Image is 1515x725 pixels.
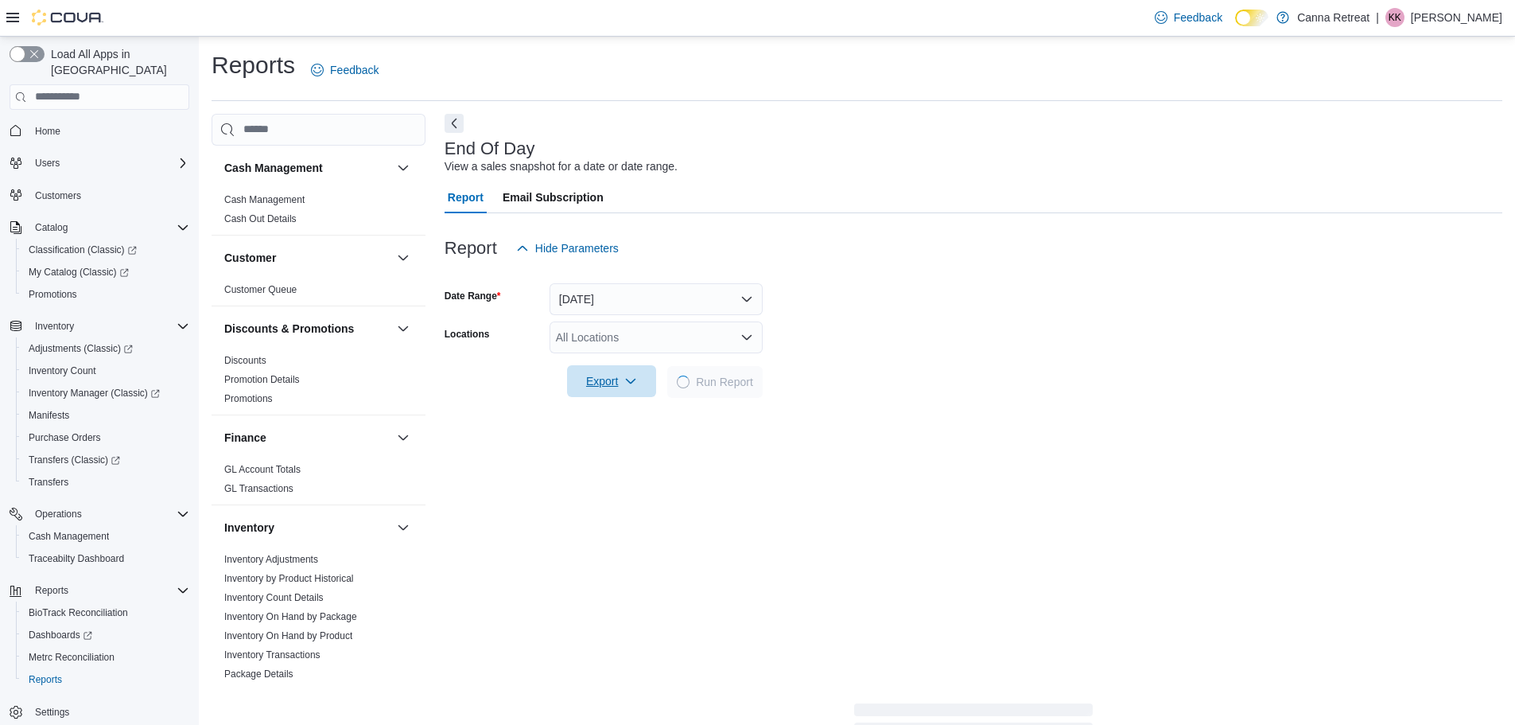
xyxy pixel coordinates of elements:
span: Customers [35,189,81,202]
span: Inventory Manager (Classic) [22,384,189,403]
span: Customers [29,185,189,205]
span: Email Subscription [503,181,604,213]
a: Feedback [1148,2,1229,33]
span: Inventory [35,320,74,333]
p: | [1376,8,1379,27]
button: Finance [224,430,390,446]
span: Inventory Manager (Classic) [29,387,160,400]
span: KK [1389,8,1401,27]
button: Reports [3,579,196,602]
a: My Catalog (Classic) [22,263,135,282]
a: Inventory Count Details [224,592,324,603]
button: Cash Management [394,158,413,177]
button: Hide Parameters [510,232,625,264]
button: Inventory Count [16,360,196,382]
a: Transfers (Classic) [22,450,126,470]
span: Promotions [224,392,273,405]
span: My Catalog (Classic) [29,266,129,279]
button: Home [3,119,196,142]
a: Inventory On Hand by Product [224,630,352,641]
a: Traceabilty Dashboard [22,549,130,568]
button: Operations [3,503,196,525]
button: Export [567,365,656,397]
span: Home [35,125,60,138]
span: Promotions [22,285,189,304]
span: Dark Mode [1235,26,1236,27]
a: Transfers [22,473,75,492]
button: Catalog [29,218,74,237]
span: BioTrack Reconciliation [22,603,189,622]
span: Metrc Reconciliation [22,648,189,667]
button: Discounts & Promotions [394,319,413,338]
span: Users [35,157,60,170]
button: Catalog [3,216,196,239]
p: [PERSON_NAME] [1411,8,1502,27]
a: Classification (Classic) [22,240,143,259]
span: Operations [35,508,82,520]
span: Settings [35,706,69,719]
span: Dashboards [22,626,189,645]
button: Finance [394,428,413,447]
div: Customer [212,280,425,306]
span: GL Transactions [224,482,293,495]
button: BioTrack Reconciliation [16,602,196,624]
button: Purchase Orders [16,427,196,449]
button: Next [445,114,464,133]
button: Operations [29,505,88,524]
span: My Catalog (Classic) [22,263,189,282]
button: Transfers [16,471,196,493]
button: Users [29,154,66,173]
a: Customer Queue [224,284,297,295]
span: Classification (Classic) [22,240,189,259]
button: Inventory [394,518,413,537]
button: Metrc Reconciliation [16,646,196,668]
button: [DATE] [550,283,763,315]
span: Inventory Transactions [224,649,320,661]
button: Traceabilty Dashboard [16,548,196,570]
a: Settings [29,703,76,722]
a: Cash Out Details [224,213,297,224]
button: Cash Management [16,525,196,548]
a: Promotion Details [224,374,300,385]
button: Cash Management [224,160,390,176]
span: Hide Parameters [535,240,619,256]
a: Manifests [22,406,76,425]
span: Operations [29,505,189,524]
div: View a sales snapshot for a date or date range. [445,158,678,175]
span: Transfers [29,476,68,489]
a: Inventory Manager (Classic) [22,384,166,403]
label: Locations [445,328,490,341]
button: Manifests [16,404,196,427]
span: Reports [35,584,68,597]
span: Purchase Orders [22,428,189,447]
h3: Finance [224,430,266,446]
a: BioTrack Reconciliation [22,603,134,622]
span: Inventory On Hand by Product [224,630,352,642]
span: Promotions [29,288,77,301]
span: Purchase Orders [29,431,101,444]
span: Metrc Reconciliation [29,651,115,664]
a: Inventory Transactions [224,649,320,661]
label: Date Range [445,290,501,302]
span: Load All Apps in [GEOGRAPHIC_DATA] [45,46,189,78]
h3: Discounts & Promotions [224,321,354,337]
a: My Catalog (Classic) [16,261,196,283]
span: Manifests [29,409,69,422]
a: Home [29,122,67,141]
span: Cash Out Details [224,212,297,225]
span: Customer Queue [224,283,297,296]
a: Classification (Classic) [16,239,196,261]
span: Reports [22,670,189,689]
span: Home [29,121,189,141]
a: GL Account Totals [224,464,301,475]
a: Metrc Reconciliation [22,648,121,667]
span: Inventory Count [22,361,189,380]
span: Run Report [696,374,753,390]
a: Inventory Count [22,361,103,380]
span: Manifests [22,406,189,425]
a: Inventory Manager (Classic) [16,382,196,404]
span: Transfers [22,473,189,492]
a: Purchase Orders [22,428,107,447]
div: Finance [212,460,425,505]
button: Settings [3,700,196,723]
